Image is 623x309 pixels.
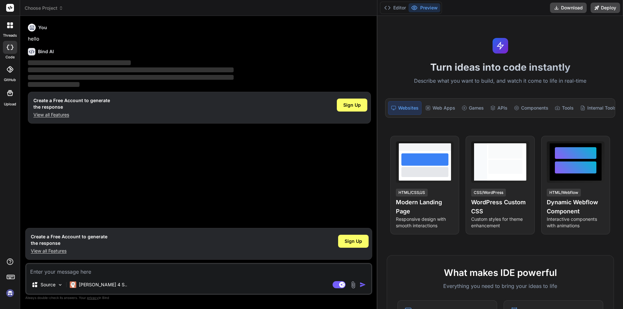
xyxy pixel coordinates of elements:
span: ‌ [28,82,79,87]
label: Upload [4,101,16,107]
div: APIs [488,101,510,115]
div: Components [511,101,551,115]
h1: Create a Free Account to generate the response [31,233,107,246]
div: Games [459,101,486,115]
label: threads [3,33,17,38]
img: Pick Models [57,282,63,288]
p: View all Features [33,112,110,118]
p: hello [28,35,371,43]
span: ‌ [28,60,131,65]
h4: Modern Landing Page [396,198,454,216]
button: Preview [409,3,440,12]
p: Always double-check its answers. Your in Bind [25,295,372,301]
span: Sign Up [345,238,362,244]
div: Web Apps [423,101,458,115]
img: attachment [349,281,357,289]
div: Websites [388,101,421,115]
p: Source [41,281,55,288]
p: [PERSON_NAME] 4 S.. [79,281,127,288]
div: Internal Tools [578,101,619,115]
div: HTML/CSS/JS [396,189,428,196]
label: code [6,54,15,60]
button: Editor [382,3,409,12]
button: Download [550,3,587,13]
img: Claude 4 Sonnet [70,281,76,288]
p: View all Features [31,248,107,254]
div: HTML/Webflow [547,189,581,196]
p: Interactive components with animations [547,216,605,229]
h6: You [38,24,47,31]
h1: Turn ideas into code instantly [381,61,619,73]
p: Describe what you want to build, and watch it come to life in real-time [381,77,619,85]
span: ‌ [28,67,234,72]
img: icon [360,281,366,288]
img: signin [5,288,16,299]
span: privacy [87,296,99,300]
h4: Dynamic Webflow Component [547,198,605,216]
span: ‌ [28,75,234,80]
h4: WordPress Custom CSS [471,198,529,216]
button: Deploy [591,3,620,13]
p: Everything you need to bring your ideas to life [397,282,603,290]
h1: Create a Free Account to generate the response [33,97,110,110]
span: Choose Project [25,5,63,11]
p: Responsive design with smooth interactions [396,216,454,229]
h6: Bind AI [38,48,54,55]
div: CSS/WordPress [471,189,506,196]
span: Sign Up [343,102,361,108]
p: Custom styles for theme enhancement [471,216,529,229]
h2: What makes IDE powerful [397,266,603,279]
label: GitHub [4,77,16,83]
div: Tools [552,101,576,115]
